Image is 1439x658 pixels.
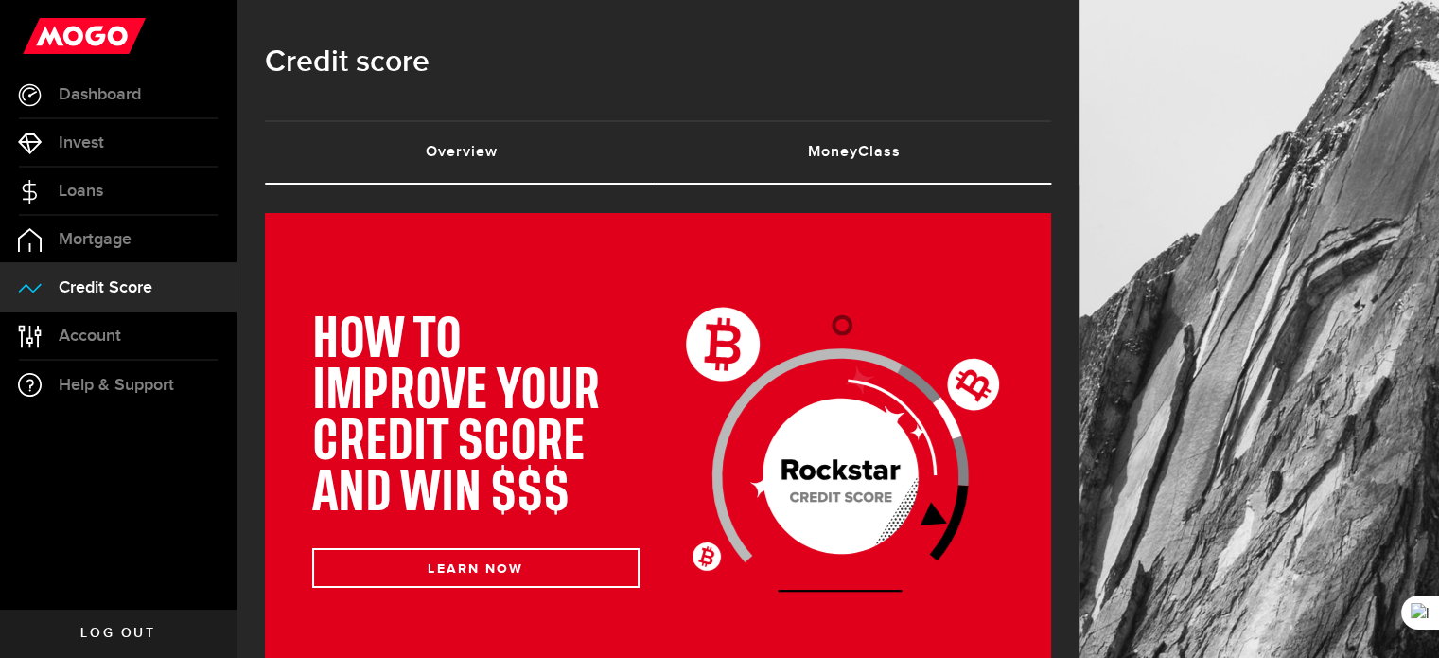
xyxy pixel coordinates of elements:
[265,120,1051,185] ul: Tabs Navigation
[312,548,640,588] button: LEARN NOW
[59,279,152,296] span: Credit Score
[658,122,1052,183] a: MoneyClass
[15,8,72,64] button: Open LiveChat chat widget
[59,377,174,394] span: Help & Support
[59,183,103,200] span: Loans
[80,627,155,640] span: Log out
[59,86,141,103] span: Dashboard
[265,38,1051,87] h1: Credit score
[59,231,132,248] span: Mortgage
[59,328,121,345] span: Account
[312,315,640,520] h1: HOW TO IMPROVE YOUR CREDIT SCORE AND WIN $$$
[265,122,658,183] a: Overview
[59,134,104,151] span: Invest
